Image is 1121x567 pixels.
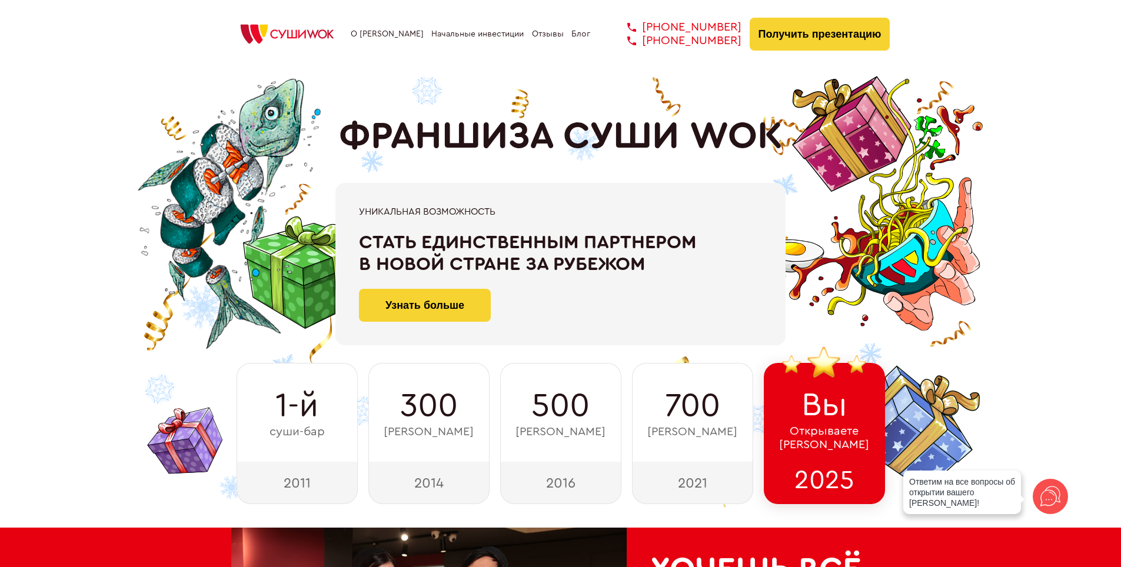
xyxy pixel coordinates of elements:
div: Стать единственным партнером в новой стране за рубежом [359,232,762,275]
div: 2011 [237,462,358,504]
a: Начальные инвестиции [431,29,524,39]
div: 2016 [500,462,621,504]
a: О [PERSON_NAME] [351,29,424,39]
span: Вы [801,386,847,424]
span: 1-й [275,387,318,425]
span: [PERSON_NAME] [515,425,606,439]
span: 500 [531,387,590,425]
h1: ФРАНШИЗА СУШИ WOK [339,115,783,158]
button: Узнать больше [359,289,491,322]
a: Отзывы [532,29,564,39]
a: [PHONE_NUMBER] [610,21,741,34]
div: 2025 [764,462,885,504]
span: 700 [665,387,720,425]
button: Получить презентацию [750,18,890,51]
span: [PERSON_NAME] [384,425,474,439]
div: Уникальная возможность [359,206,762,217]
div: 2014 [368,462,490,504]
span: [PERSON_NAME] [647,425,737,439]
span: 300 [400,387,458,425]
span: суши-бар [270,425,325,439]
div: Ответим на все вопросы об открытии вашего [PERSON_NAME]! [903,471,1021,514]
img: СУШИWOK [231,21,343,47]
a: [PHONE_NUMBER] [610,34,741,48]
div: 2021 [632,462,753,504]
span: Открываете [PERSON_NAME] [779,425,869,452]
a: Блог [571,29,590,39]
